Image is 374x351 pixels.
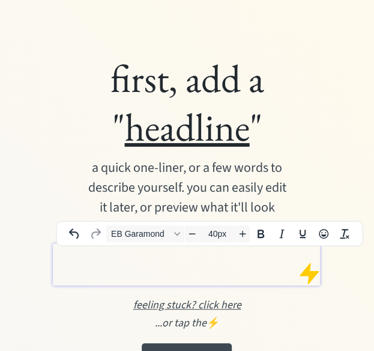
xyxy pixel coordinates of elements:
div: ⚡️ [59,315,315,331]
button: Underline [292,225,313,242]
button: Bold [250,225,271,242]
button: Increase font size [235,225,250,242]
u: feeling stuck? click here [133,298,241,313]
button: Font EB Garamond [106,225,184,242]
button: Redo [85,225,106,242]
button: Undo [64,225,85,242]
u: headline [124,102,249,152]
button: Decrease font size [185,225,199,242]
button: Clear formatting [334,225,355,242]
u: here [182,218,208,237]
em: ...or tap the [154,316,206,331]
button: Italic [271,225,292,242]
div: first, add a " " [59,54,315,152]
div: a quick one-liner, or a few words to describe yourself. you can easily edit it later, or preview ... [86,158,288,237]
span: EB Garamond [111,229,170,239]
button: Emojis [313,225,334,242]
